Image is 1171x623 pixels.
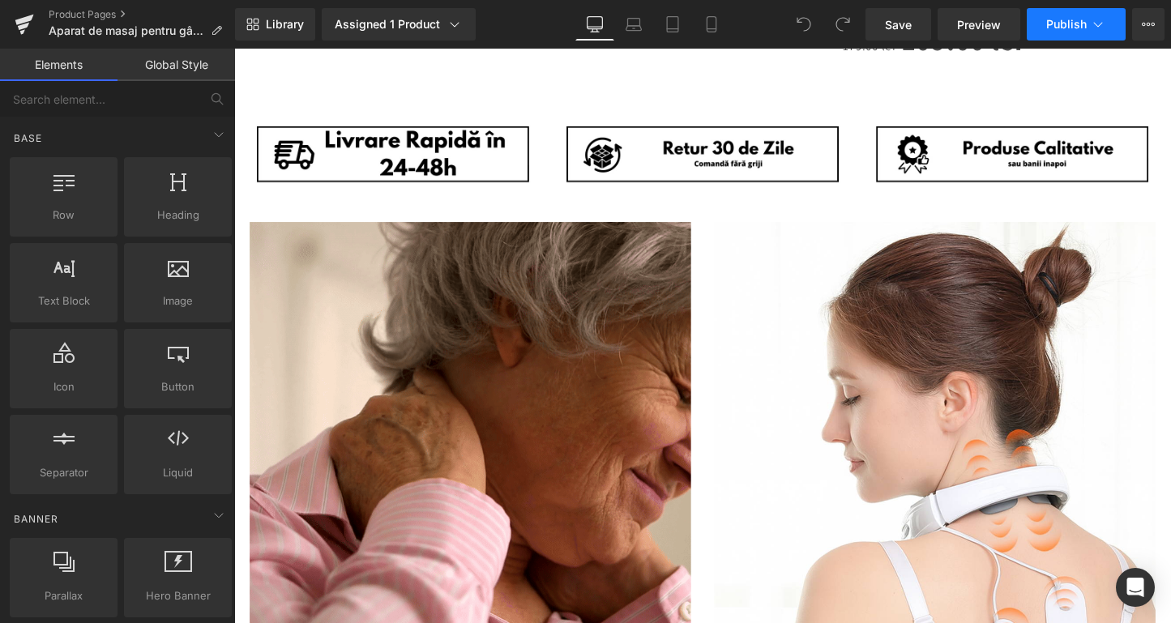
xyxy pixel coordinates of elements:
span: Image [129,292,227,309]
span: Publish [1046,18,1087,31]
span: Button [129,378,227,395]
button: More [1132,8,1165,41]
span: Heading [129,207,227,224]
span: Row [15,207,113,224]
a: Desktop [575,8,614,41]
span: Save [885,16,912,33]
a: Preview [938,8,1020,41]
a: Laptop [614,8,653,41]
a: Product Pages [49,8,235,21]
span: Hero Banner [129,587,227,604]
a: Tablet [653,8,692,41]
span: Text Block [15,292,113,309]
div: Open Intercom Messenger [1116,568,1155,607]
span: Liquid [129,464,227,481]
span: Separator [15,464,113,481]
a: Global Style [118,49,235,81]
a: New Library [235,8,315,41]
span: Banner [12,511,60,527]
div: Assigned 1 Product [335,16,463,32]
span: Aparat de masaj pentru gât si umeri [49,24,204,37]
a: Mobile [692,8,731,41]
span: Icon [15,378,113,395]
span: Base [12,130,44,146]
button: Undo [788,8,820,41]
span: Parallax [15,587,113,604]
button: Redo [827,8,859,41]
button: Publish [1027,8,1126,41]
span: Preview [957,16,1001,33]
span: Library [266,17,304,32]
